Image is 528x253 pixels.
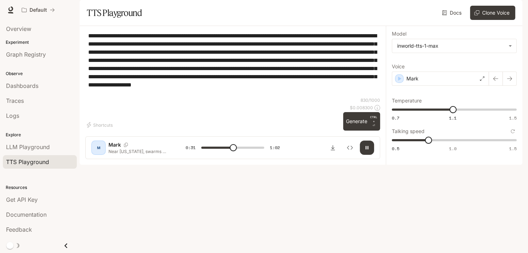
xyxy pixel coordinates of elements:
[326,141,340,155] button: Download audio
[392,129,425,134] p: Talking speed
[18,3,58,17] button: All workspaces
[85,119,116,131] button: Shortcuts
[343,141,357,155] button: Inspect
[509,146,517,152] span: 1.5
[406,75,418,82] p: Mark
[392,39,516,53] div: inworld-tts-1-max
[392,146,399,152] span: 0.5
[449,146,457,152] span: 1.0
[30,7,47,13] p: Default
[470,6,515,20] button: Clone Voice
[108,148,169,154] p: Near [US_STATE], swarms of tremors have been recorded across the ocean floor, and isolated earthq...
[509,115,517,121] span: 1.5
[441,6,464,20] a: Docs
[370,115,377,123] p: CTRL +
[370,115,377,128] p: ⏎
[392,115,399,121] span: 0.7
[87,6,142,20] h1: TTS Playground
[392,31,406,36] p: Model
[108,141,121,148] p: Mark
[121,143,131,147] button: Copy Voice ID
[397,42,505,49] div: inworld-tts-1-max
[93,142,104,153] div: M
[392,64,405,69] p: Voice
[449,115,457,121] span: 1.1
[343,112,380,131] button: GenerateCTRL +⏎
[270,144,280,151] span: 1:02
[392,98,422,103] p: Temperature
[186,144,196,151] span: 0:31
[509,127,517,135] button: Reset to default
